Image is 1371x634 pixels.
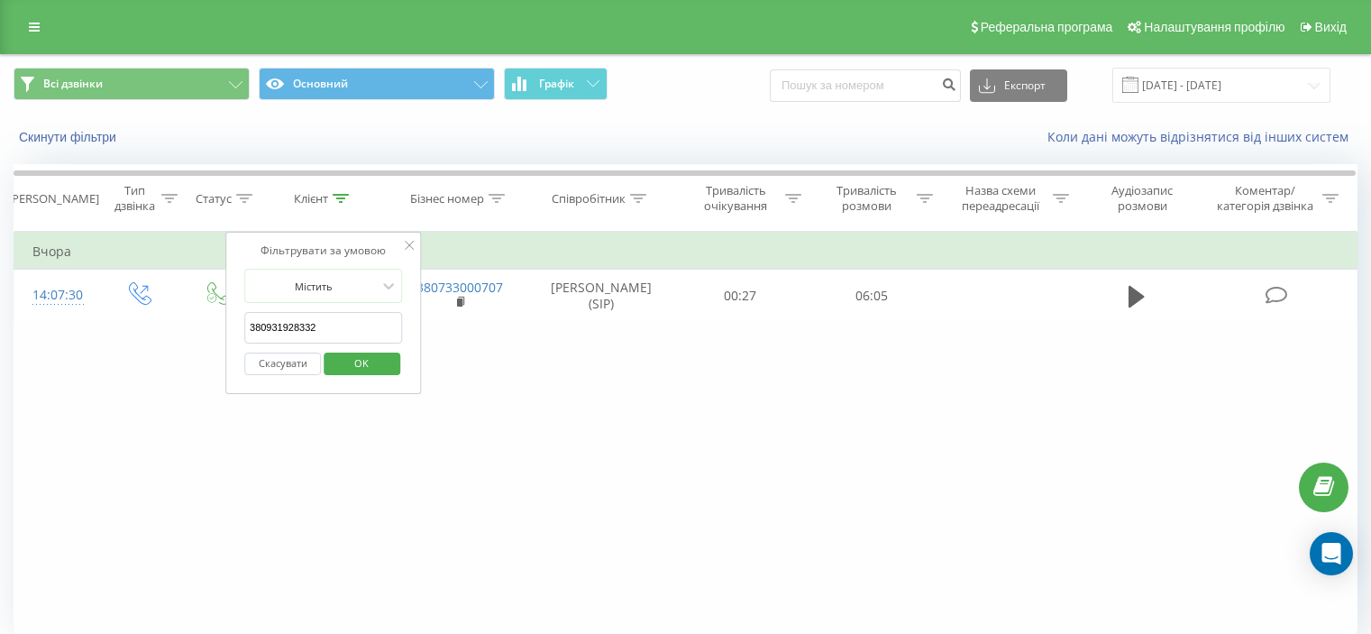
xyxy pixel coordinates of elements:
div: Фільтрувати за умовою [244,242,403,260]
input: Введіть значення [244,312,403,344]
div: Коментар/категорія дзвінка [1212,183,1318,214]
div: Тривалість розмови [822,183,912,214]
div: Співробітник [552,191,626,207]
div: Клієнт [294,191,328,207]
div: Статус [196,191,232,207]
button: Скинути фільтри [14,129,125,145]
div: Аудіозапис розмови [1090,183,1195,214]
td: 00:27 [675,270,806,322]
td: [PERSON_NAME] (SIP) [528,270,675,322]
div: [PERSON_NAME] [8,191,99,207]
button: OK [324,353,400,375]
input: Пошук за номером [770,69,961,102]
span: Графік [539,78,574,90]
span: Вихід [1315,20,1347,34]
div: 14:07:30 [32,278,80,313]
a: Коли дані можуть відрізнятися вiд інших систем [1047,128,1357,145]
div: Open Intercom Messenger [1310,532,1353,575]
span: OK [336,349,387,377]
div: Назва схеми переадресації [954,183,1048,214]
button: Графік [504,68,608,100]
td: Вчора [14,234,1357,270]
span: Реферальна програма [981,20,1113,34]
button: Експорт [970,69,1067,102]
button: Скасувати [244,353,321,375]
div: Тип дзвінка [114,183,156,214]
span: Налаштування профілю [1144,20,1284,34]
div: Тривалість очікування [691,183,781,214]
span: Всі дзвінки [43,77,103,91]
button: Основний [259,68,495,100]
a: 380733000707 [416,279,503,296]
td: 06:05 [806,270,937,322]
button: Всі дзвінки [14,68,250,100]
div: Бізнес номер [410,191,484,207]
